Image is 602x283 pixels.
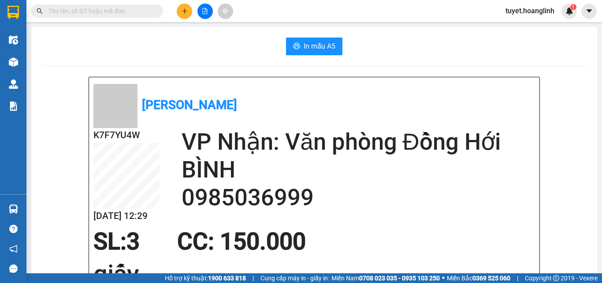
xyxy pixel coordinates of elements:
h2: BÌNH [182,156,535,184]
div: CC : 150.000 [172,228,311,255]
img: warehouse-icon [9,35,18,45]
span: printer [293,42,300,51]
strong: 0369 525 060 [472,275,510,282]
span: Miền Bắc [447,273,510,283]
span: notification [9,245,18,253]
span: plus [182,8,188,14]
button: plus [177,4,192,19]
strong: 0708 023 035 - 0935 103 250 [359,275,440,282]
h2: [DATE] 12:29 [93,209,160,223]
span: In mẫu A5 [304,41,335,52]
img: warehouse-icon [9,79,18,89]
sup: 1 [570,4,576,10]
img: logo-vxr [7,6,19,19]
input: Tìm tên, số ĐT hoặc mã đơn [48,6,152,16]
span: | [517,273,518,283]
h2: VP Nhận: Văn phòng Đồng Hới [182,128,535,156]
img: solution-icon [9,102,18,111]
span: | [253,273,254,283]
img: warehouse-icon [9,57,18,67]
img: icon-new-feature [565,7,573,15]
strong: 1900 633 818 [208,275,246,282]
span: question-circle [9,225,18,233]
span: 3 [126,228,140,255]
span: message [9,264,18,273]
span: tuyet.hoanglinh [498,5,561,16]
span: Miền Nam [331,273,440,283]
span: Cung cấp máy in - giấy in: [260,273,329,283]
span: caret-down [585,7,593,15]
span: aim [222,8,228,14]
span: file-add [202,8,208,14]
span: ⚪️ [442,276,445,280]
img: warehouse-icon [9,204,18,214]
button: file-add [197,4,213,19]
span: SL: [93,228,126,255]
span: search [37,8,43,14]
h2: K7F7YU4W [93,128,160,143]
h2: 0985036999 [182,184,535,211]
span: copyright [553,275,559,281]
button: aim [218,4,233,19]
span: Hỗ trợ kỹ thuật: [165,273,246,283]
button: printerIn mẫu A5 [286,38,342,55]
button: caret-down [581,4,597,19]
span: 1 [572,4,575,10]
b: [PERSON_NAME] [142,98,237,112]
